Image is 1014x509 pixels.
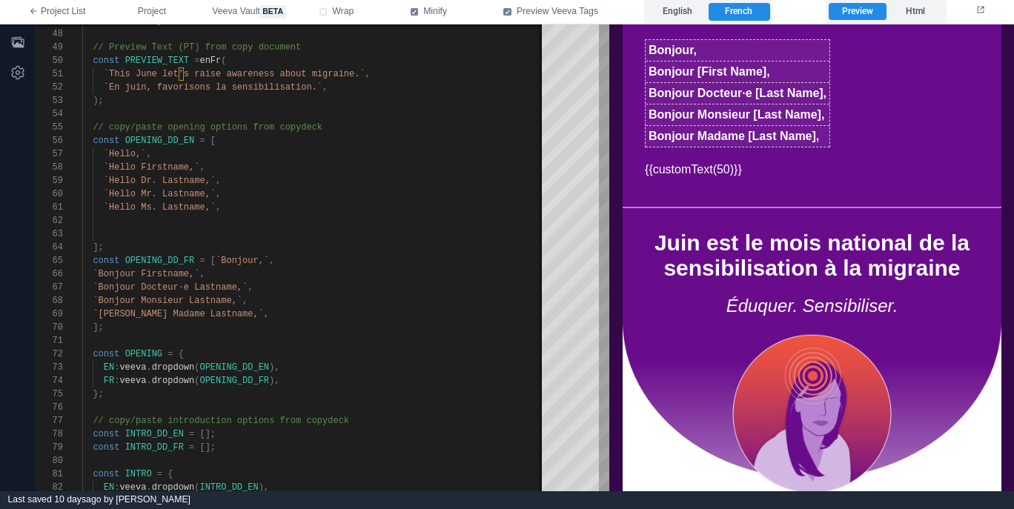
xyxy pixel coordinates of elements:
span: ]; [93,242,103,253]
span: ), [259,482,269,493]
div: 78 [36,428,63,441]
span: `Hello Ms. Lastname,` [104,202,216,213]
span: `Bonjour Monsieur Lastname,` [93,296,242,306]
div: 51 [36,67,63,81]
div: 67 [36,281,63,294]
iframe: preview [610,24,1014,491]
div: 64 [36,241,63,254]
span: `Hello Mr. Lastname,` [104,189,216,199]
label: Preview [829,3,886,21]
span: ( [194,362,199,373]
div: 63 [36,227,63,241]
span: [ [211,256,216,266]
span: dropdown [152,482,195,493]
span: { [168,469,173,479]
span: enFr [199,56,221,66]
span: , [365,69,371,79]
span: ( [194,482,199,493]
span: , [199,162,205,173]
span: dropdown [152,376,195,386]
span: const [93,349,119,359]
div: 61 [36,201,63,214]
span: []; [199,442,216,453]
div: 80 [36,454,63,468]
span: OPENING_DD_EN [125,136,195,146]
span: . [146,362,151,373]
span: = [194,56,199,66]
span: const [93,256,119,266]
span: . [146,482,151,493]
span: Project [138,5,166,19]
span: : [114,482,119,493]
span: Minify [423,5,447,19]
span: `En juin, favorisons la sensibilisation.` [104,82,322,93]
span: INTRO_DD_EN [125,429,184,439]
span: { [179,349,184,359]
span: `Bonjour Docteur·e Lastname,` [93,282,248,293]
span: , [216,176,221,186]
span: `Hello Firstname,` [104,162,200,173]
span: OPENING [125,349,162,359]
span: `Hello Dr. Lastname,` [104,176,216,186]
span: dropdown [152,362,195,373]
div: 54 [36,107,63,121]
span: : [114,362,119,373]
span: `Hello,` [104,149,147,159]
span: `Bonjour Firstname,` [93,269,199,279]
span: , [322,82,328,93]
span: `[PERSON_NAME] Madame Lastname,` [93,309,263,319]
span: , [216,202,221,213]
span: FR [104,376,114,386]
span: // copy/paste introduction options from copydeck [93,416,349,426]
span: PREVIEW_TEXT [125,56,189,66]
span: OPENING_DD_EN [199,362,269,373]
span: ( [194,376,199,386]
span: : [114,376,119,386]
span: = [189,429,194,439]
span: INTRO_DD_FR [125,442,184,453]
div: 76 [36,401,63,414]
span: = [168,349,173,359]
span: `Bonjour,` [216,256,269,266]
div: 57 [36,147,63,161]
span: = [199,136,205,146]
div: 81 [36,468,63,481]
span: beta [260,5,286,19]
span: ), [269,376,279,386]
span: , [216,189,221,199]
label: English [647,3,708,21]
span: const [93,429,119,439]
span: [ [211,136,216,146]
label: Html [887,3,944,21]
div: 70 [36,321,63,334]
div: 77 [36,414,63,428]
span: EN [104,362,114,373]
span: ), [269,362,279,373]
div: 75 [36,387,63,401]
div: 66 [36,267,63,281]
div: 60 [36,187,63,201]
span: INTRO [125,469,152,479]
span: ); [93,96,103,106]
span: const [93,136,119,146]
div: 49 [36,41,63,54]
span: , [248,282,253,293]
div: 73 [36,361,63,374]
span: ]; [93,322,103,333]
label: French [709,3,769,21]
span: const [93,469,119,479]
span: veeva [119,376,146,386]
span: const [93,442,119,453]
span: , [269,256,274,266]
span: , [199,269,205,279]
div: 79 [36,441,63,454]
span: // Preview Text (PT) from copy document [93,42,301,53]
div: 62 [36,214,63,227]
span: Preview Veeva Tags [517,5,598,19]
